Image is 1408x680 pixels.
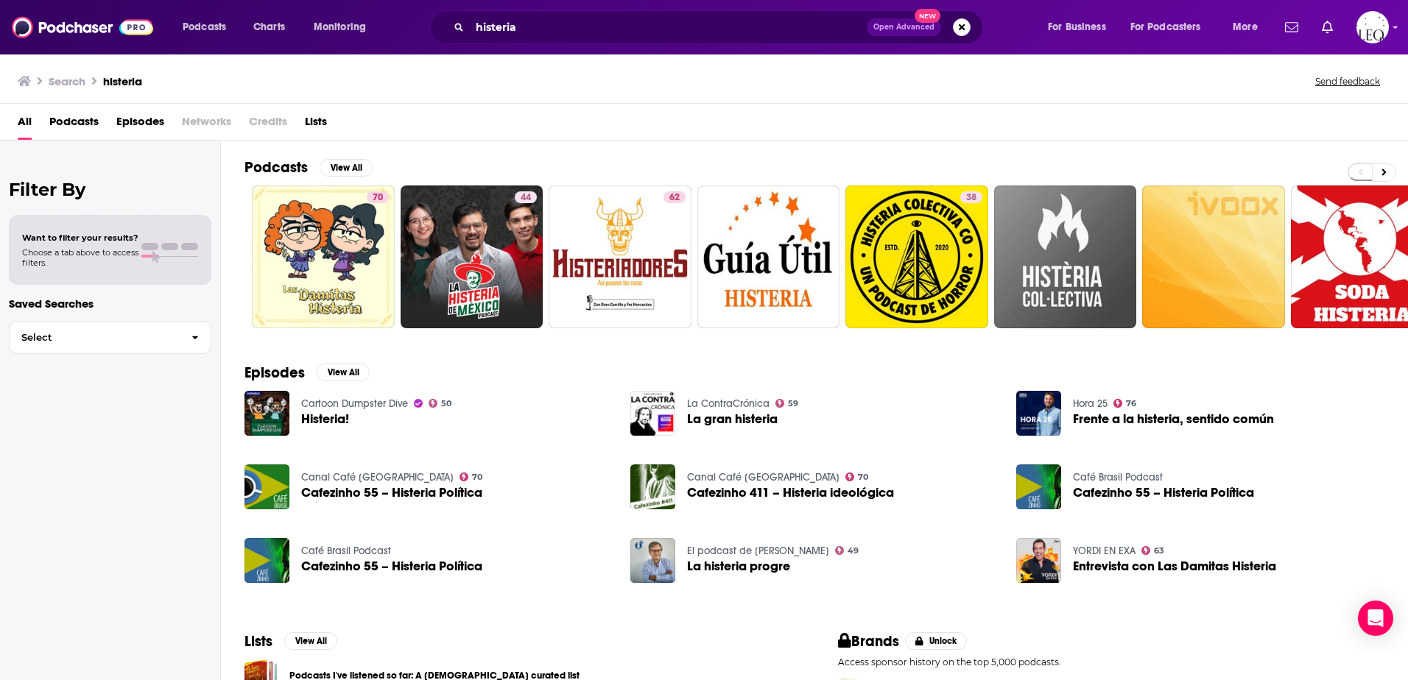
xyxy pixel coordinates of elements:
[687,486,894,499] a: Cafezinho 411 – Histeria ideológica
[460,472,483,481] a: 70
[244,364,370,382] a: EpisodesView All
[915,9,941,23] span: New
[1073,560,1276,573] a: Entrevista con Las Damitas Histeria
[838,656,1384,667] p: Access sponsor history on the top 5,000 podcasts.
[630,538,675,583] img: La histeria progre
[905,632,968,650] button: Unlock
[1311,75,1384,88] button: Send feedback
[244,158,308,177] h2: Podcasts
[301,486,482,499] span: Cafezinho 55 – Histeria Política
[687,471,839,484] a: Canal Café Brasil
[1279,15,1304,40] a: Show notifications dropdown
[253,17,285,38] span: Charts
[252,185,395,328] a: 70
[284,632,337,650] button: View All
[669,191,680,205] span: 62
[1016,464,1061,509] a: Cafezinho 55 – Histeria Política
[1358,601,1393,636] div: Open Intercom Messenger
[301,471,454,484] a: Canal Café Brasil
[1356,11,1389,43] button: Show profile menu
[49,74,85,88] h3: Search
[1356,11,1389,43] img: User Profile
[1016,538,1061,583] img: Entrevista con Las Damitas Histeria
[1113,399,1137,408] a: 76
[1356,11,1389,43] span: Logged in as LeoPR
[472,474,482,481] span: 70
[443,10,997,44] div: Search podcasts, credits, & more...
[867,18,941,36] button: Open AdvancedNew
[18,110,32,140] a: All
[1016,391,1061,436] img: Frente a la histeria, sentido común
[12,13,153,41] img: Podchaser - Follow, Share and Rate Podcasts
[373,191,383,205] span: 70
[1222,15,1276,39] button: open menu
[687,560,790,573] a: La histeria progre
[314,17,366,38] span: Monitoring
[317,364,370,381] button: View All
[22,247,138,268] span: Choose a tab above to access filters.
[244,391,289,436] img: Histeria!
[49,110,99,140] a: Podcasts
[116,110,164,140] span: Episodes
[429,399,452,408] a: 50
[320,159,373,177] button: View All
[1073,397,1108,410] a: Hora 25
[301,397,408,410] a: Cartoon Dumpster Dive
[401,185,543,328] a: 44
[182,110,231,140] span: Networks
[441,400,451,407] span: 50
[687,545,829,557] a: El podcast de Francisco Marhuenda
[873,24,934,31] span: Open Advanced
[244,632,337,651] a: ListsView All
[301,413,349,425] a: Histeria!
[244,364,305,382] h2: Episodes
[1073,486,1254,499] a: Cafezinho 55 – Histeria Política
[630,391,675,436] img: La gran histeria
[172,15,245,39] button: open menu
[9,179,211,200] h2: Filter By
[1130,17,1201,38] span: For Podcasters
[663,191,686,203] a: 62
[960,191,982,203] a: 38
[630,464,675,509] img: Cafezinho 411 – Histeria ideológica
[687,413,778,425] a: La gran histeria
[838,632,899,651] h2: Brands
[845,185,988,328] a: 38
[9,297,211,311] p: Saved Searches
[244,158,373,177] a: PodcastsView All
[835,546,859,555] a: 49
[244,538,289,583] img: Cafezinho 55 – Histeria Política
[549,185,691,328] a: 62
[249,110,287,140] span: Credits
[845,472,869,481] a: 70
[1121,15,1222,39] button: open menu
[244,15,294,39] a: Charts
[9,321,211,354] button: Select
[103,74,142,88] h3: histeria
[22,233,138,243] span: Want to filter your results?
[367,191,389,203] a: 70
[1073,471,1163,484] a: Café Brasil Podcast
[1316,15,1339,40] a: Show notifications dropdown
[1038,15,1124,39] button: open menu
[687,397,770,410] a: La ContraCrónica
[301,560,482,573] a: Cafezinho 55 – Histeria Política
[1048,17,1106,38] span: For Business
[10,333,180,342] span: Select
[244,464,289,509] img: Cafezinho 55 – Histeria Política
